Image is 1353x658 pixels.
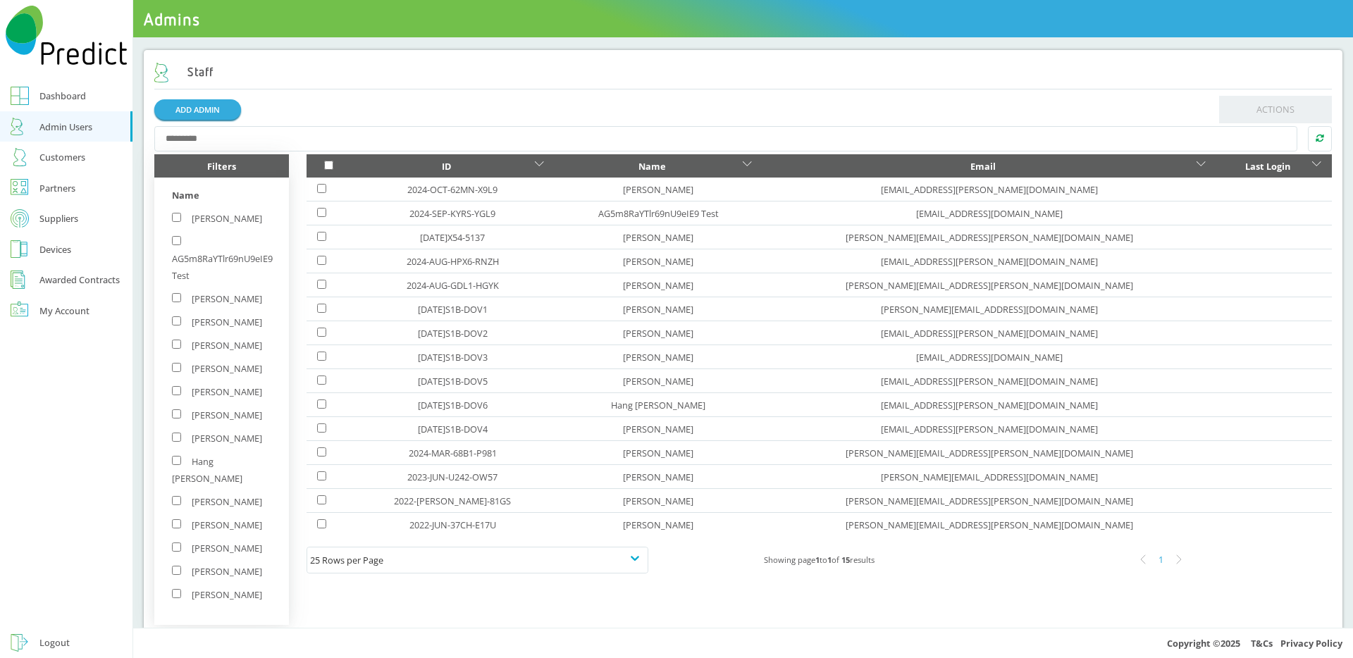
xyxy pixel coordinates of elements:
a: [PERSON_NAME] [623,447,693,459]
a: [PERSON_NAME][EMAIL_ADDRESS][PERSON_NAME][DOMAIN_NAME] [846,447,1133,459]
label: AG5m8RaYTlr69nU9eIE9 Test [172,235,273,282]
div: Partners [39,180,75,197]
input: [PERSON_NAME] [172,519,181,528]
a: 2024-OCT-62MN-X9L9 [407,183,498,196]
a: [PERSON_NAME] [623,303,693,316]
a: [PERSON_NAME] [623,375,693,387]
div: Customers [39,149,85,166]
a: 2022-JUN-37CH-E17U [409,519,496,531]
a: [DATE]S1B-DOV2 [418,327,488,340]
a: [PERSON_NAME] [623,279,693,292]
label: [PERSON_NAME] [172,292,262,305]
a: [EMAIL_ADDRESS][PERSON_NAME][DOMAIN_NAME] [881,183,1098,196]
b: 15 [841,554,850,565]
a: [PERSON_NAME][EMAIL_ADDRESS][PERSON_NAME][DOMAIN_NAME] [846,495,1133,507]
a: [DATE]S1B-DOV3 [418,351,488,364]
div: ID [362,158,531,175]
input: [PERSON_NAME] [172,589,181,598]
input: [PERSON_NAME] [172,496,181,505]
a: [PERSON_NAME] [623,231,693,244]
a: 2024-AUG-HPX6-RNZH [407,255,499,268]
input: [PERSON_NAME] [172,340,181,349]
div: Last Login [1227,158,1309,175]
a: T&Cs [1251,637,1273,650]
a: 2023-JUN-U242-OW57 [407,471,498,483]
input: Hang [PERSON_NAME] [172,456,181,465]
a: [PERSON_NAME] [623,351,693,364]
div: Showing page to of results [648,552,990,569]
input: [PERSON_NAME] [172,566,181,575]
label: [PERSON_NAME] [172,409,262,421]
input: [PERSON_NAME] [172,213,181,222]
a: [DATE]S1B-DOV1 [418,303,488,316]
a: [PERSON_NAME] [623,423,693,435]
a: [DATE]S1B-DOV5 [418,375,488,387]
a: [PERSON_NAME][EMAIL_ADDRESS][PERSON_NAME][DOMAIN_NAME] [846,231,1133,244]
a: [EMAIL_ADDRESS][DOMAIN_NAME] [916,351,1063,364]
a: [EMAIL_ADDRESS][PERSON_NAME][DOMAIN_NAME] [881,375,1098,387]
a: [EMAIL_ADDRESS][DOMAIN_NAME] [916,207,1063,220]
label: [PERSON_NAME] [172,316,262,328]
label: [PERSON_NAME] [172,212,262,225]
div: My Account [39,302,89,319]
input: [PERSON_NAME] [172,363,181,372]
a: AG5m8RaYTlr69nU9eIE9 Test [598,207,719,220]
label: [PERSON_NAME] [172,565,262,578]
a: [EMAIL_ADDRESS][PERSON_NAME][DOMAIN_NAME] [881,399,1098,411]
h2: Staff [154,63,214,83]
a: [PERSON_NAME] [623,471,693,483]
label: [PERSON_NAME] [172,542,262,554]
a: [PERSON_NAME] [623,495,693,507]
input: AG5m8RaYTlr69nU9eIE9 Test [172,236,181,245]
a: [DATE]S1B-DOV4 [418,423,488,435]
div: 1 [1152,551,1170,569]
a: [PERSON_NAME][EMAIL_ADDRESS][DOMAIN_NAME] [881,303,1098,316]
img: Predict Mobile [6,6,128,65]
div: Suppliers [39,210,78,227]
a: [PERSON_NAME] [623,327,693,340]
label: [PERSON_NAME] [172,385,262,398]
a: [PERSON_NAME] [623,519,693,531]
input: [PERSON_NAME] [172,316,181,325]
b: 1 [827,554,832,565]
a: Privacy Policy [1280,637,1342,650]
input: [PERSON_NAME] [172,293,181,302]
input: [PERSON_NAME] [172,386,181,395]
div: Devices [39,241,71,258]
input: [PERSON_NAME] [172,542,181,552]
div: 25 Rows per Page [310,552,645,569]
a: [EMAIL_ADDRESS][PERSON_NAME][DOMAIN_NAME] [881,327,1098,340]
a: [PERSON_NAME][EMAIL_ADDRESS][DOMAIN_NAME] [881,471,1098,483]
a: [PERSON_NAME][EMAIL_ADDRESS][PERSON_NAME][DOMAIN_NAME] [846,519,1133,531]
div: Filters [154,154,289,178]
div: Name [172,187,271,210]
a: [DATE]S1B-DOV6 [418,399,488,411]
div: Email [773,158,1193,175]
div: Logout [39,634,70,651]
a: 2024-SEP-KYRS-YGL9 [409,207,495,220]
a: [PERSON_NAME] [623,255,693,268]
div: Dashboard [39,87,86,104]
a: [EMAIL_ADDRESS][PERSON_NAME][DOMAIN_NAME] [881,255,1098,268]
label: [PERSON_NAME] [172,588,262,601]
label: [PERSON_NAME] [172,339,262,352]
div: Admin Users [39,118,92,135]
a: [EMAIL_ADDRESS][PERSON_NAME][DOMAIN_NAME] [881,423,1098,435]
a: [PERSON_NAME][EMAIL_ADDRESS][PERSON_NAME][DOMAIN_NAME] [846,279,1133,292]
b: 1 [815,554,820,565]
a: 2024-MAR-68B1-P981 [409,447,497,459]
a: 2024-AUG-GDL1-HGYK [407,279,499,292]
input: [PERSON_NAME] [172,433,181,442]
div: Awarded Contracts [39,271,120,288]
label: [PERSON_NAME] [172,519,262,531]
label: [PERSON_NAME] [172,432,262,445]
div: Name [564,158,739,175]
a: Hang [PERSON_NAME] [611,399,705,411]
label: [PERSON_NAME] [172,495,262,508]
input: [PERSON_NAME] [172,409,181,418]
a: [DATE]X54-5137 [420,231,485,244]
a: ADD ADMIN [154,99,241,120]
a: [PERSON_NAME] [623,183,693,196]
label: Hang [PERSON_NAME] [172,455,242,485]
a: 2022-[PERSON_NAME]-81GS [394,495,511,507]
